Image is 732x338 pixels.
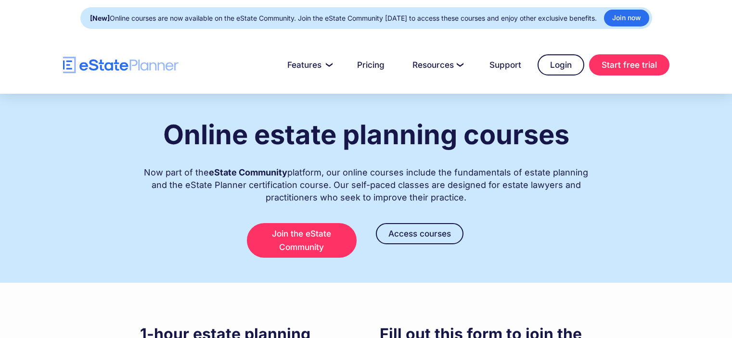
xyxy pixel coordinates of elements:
[401,55,473,75] a: Resources
[538,54,584,75] a: Login
[90,14,110,22] strong: [New]
[346,55,396,75] a: Pricing
[276,55,341,75] a: Features
[478,55,533,75] a: Support
[247,223,357,258] a: Join the eState Community
[163,120,569,150] h1: Online estate planning courses
[63,57,179,74] a: home
[140,157,592,204] div: Now part of the platform, our online courses include the fundamentals of estate planning and the ...
[604,10,649,26] a: Join now
[209,167,287,177] strong: eState Community
[376,223,463,244] a: Access courses
[90,12,597,25] div: Online courses are now available on the eState Community. Join the eState Community [DATE] to acc...
[589,54,669,75] a: Start free trial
